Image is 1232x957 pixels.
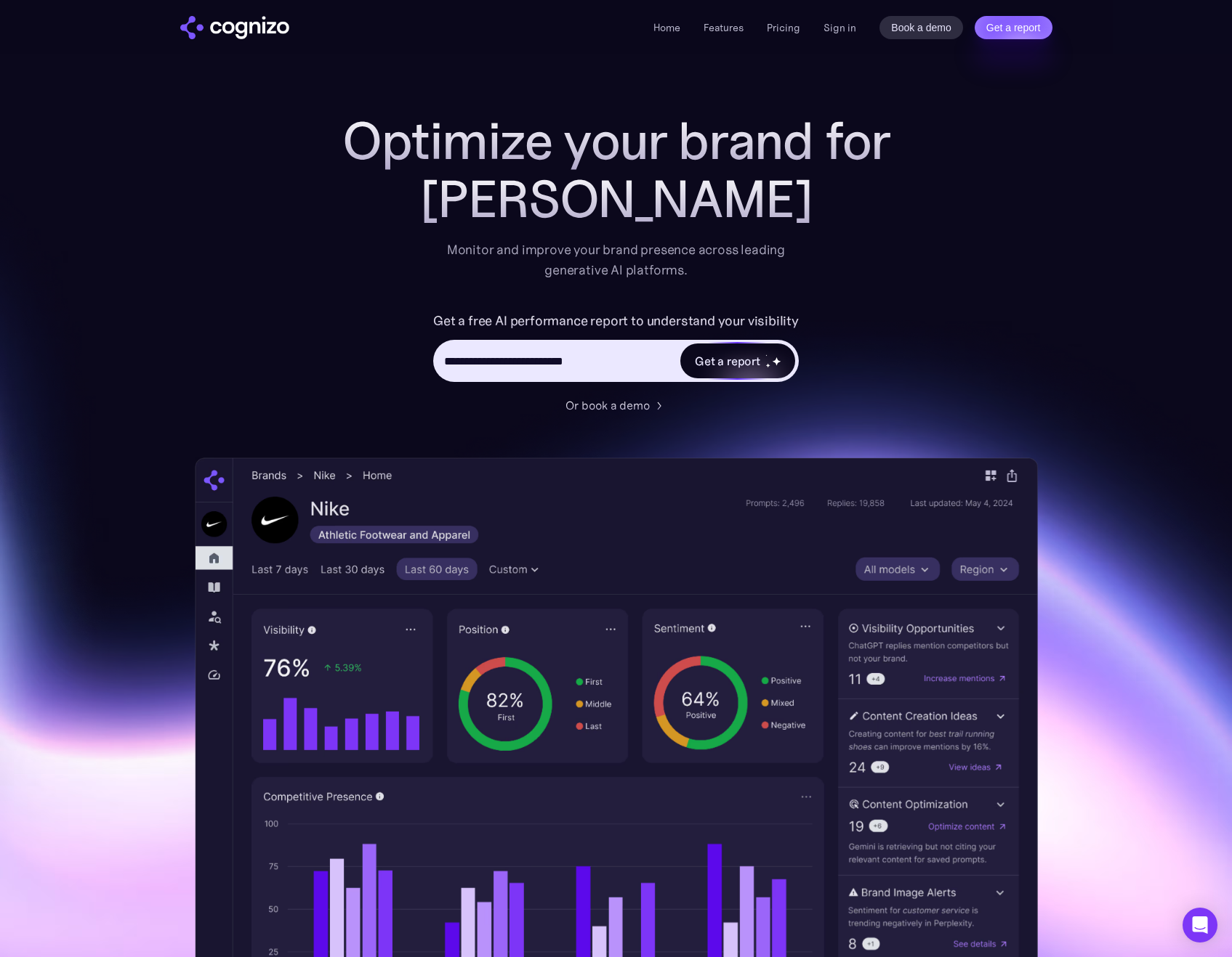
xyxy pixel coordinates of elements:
h1: Optimize your brand for [326,112,907,170]
div: [PERSON_NAME] [326,170,907,228]
img: website_grey.svg [23,38,35,49]
a: Book a demo [879,16,963,39]
img: tab_keywords_by_traffic_grey.svg [145,91,156,103]
label: Get a free AI performance report to understand your visibility [433,309,799,333]
a: Home [653,21,680,34]
a: Pricing [767,21,800,34]
a: Sign in [824,19,856,36]
img: star [765,354,768,357]
div: Domain: [URL] [38,38,103,49]
img: star [772,357,781,366]
div: Monitor and improve your brand presence across leading generative AI platforms. [438,240,795,280]
div: Or book a demo [565,396,650,414]
a: home [180,16,289,39]
div: Open Intercom Messenger [1183,908,1217,942]
div: Get a report [695,352,760,370]
a: Features [704,21,744,34]
a: Get a report [975,16,1052,39]
div: Domain Overview [55,93,130,102]
img: star [765,363,770,368]
form: Hero URL Input Form [433,309,799,389]
img: cognizo logo [180,16,289,39]
img: logo_orange.svg [23,23,35,35]
a: Or book a demo [565,396,667,414]
img: tab_domain_overview_orange.svg [39,91,51,103]
a: Get a reportstarstarstar [679,342,797,380]
div: Keywords by Traffic [161,93,245,102]
div: v 4.0.25 [41,23,71,35]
